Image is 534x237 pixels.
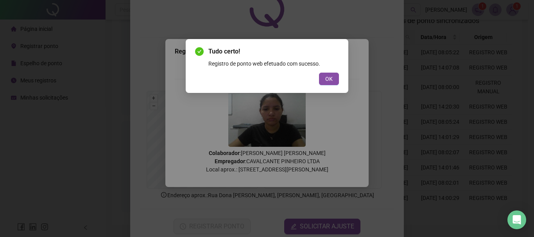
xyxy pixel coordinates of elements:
div: Registro de ponto web efetuado com sucesso. [208,59,339,68]
span: check-circle [195,47,204,56]
span: OK [325,75,333,83]
div: Open Intercom Messenger [507,210,526,229]
button: OK [319,73,339,85]
span: Tudo certo! [208,47,339,56]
